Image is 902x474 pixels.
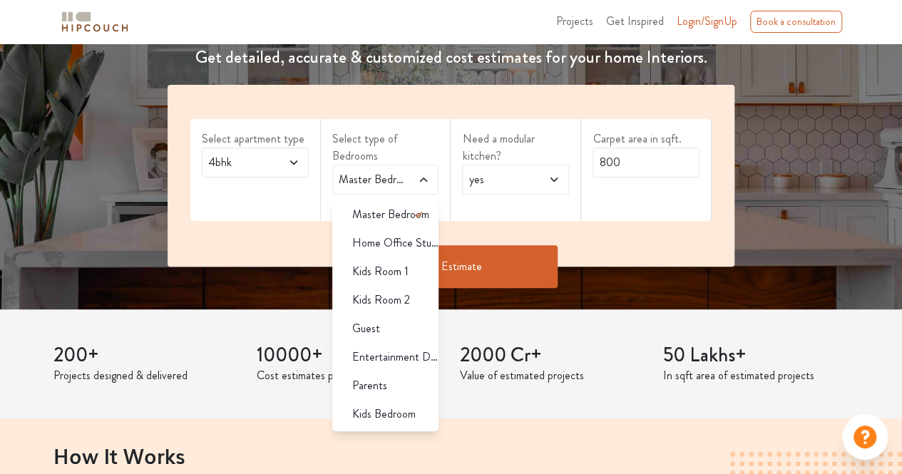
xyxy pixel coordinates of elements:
[257,367,443,384] p: Cost estimates provided
[159,47,743,68] h4: Get detailed, accurate & customized cost estimates for your home Interiors.
[352,206,429,223] span: Master Bedroom
[336,171,406,188] span: Master Bedroom
[352,292,410,309] span: Kids Room 2
[59,9,130,34] img: logo-horizontal.svg
[53,344,240,368] h3: 200+
[257,344,443,368] h3: 10000+
[352,377,387,394] span: Parents
[53,443,849,468] h2: How It Works
[593,148,699,177] input: Enter area sqft
[205,154,276,171] span: 4bhk
[352,235,439,252] span: Home Office Study
[352,406,416,423] span: Kids Bedroom
[593,130,699,148] label: Carpet area in sqft.
[606,13,664,29] span: Get Inspired
[202,130,309,148] label: Select apartment type
[332,195,439,210] div: select 3 more room(s)
[663,344,849,368] h3: 50 Lakhs+
[750,11,842,33] div: Book a consultation
[59,6,130,38] span: logo-horizontal.svg
[462,130,569,165] label: Need a modular kitchen?
[332,130,439,165] label: Select type of Bedrooms
[352,349,439,366] span: Entertainment Den
[556,13,593,29] span: Projects
[344,245,558,288] button: Get Estimate
[352,320,380,337] span: Guest
[53,367,240,384] p: Projects designed & delivered
[352,263,409,280] span: Kids Room 1
[460,344,646,368] h3: 2000 Cr+
[466,171,536,188] span: yes
[663,367,849,384] p: In sqft area of estimated projects
[677,13,737,29] span: Login/SignUp
[460,367,646,384] p: Value of estimated projects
